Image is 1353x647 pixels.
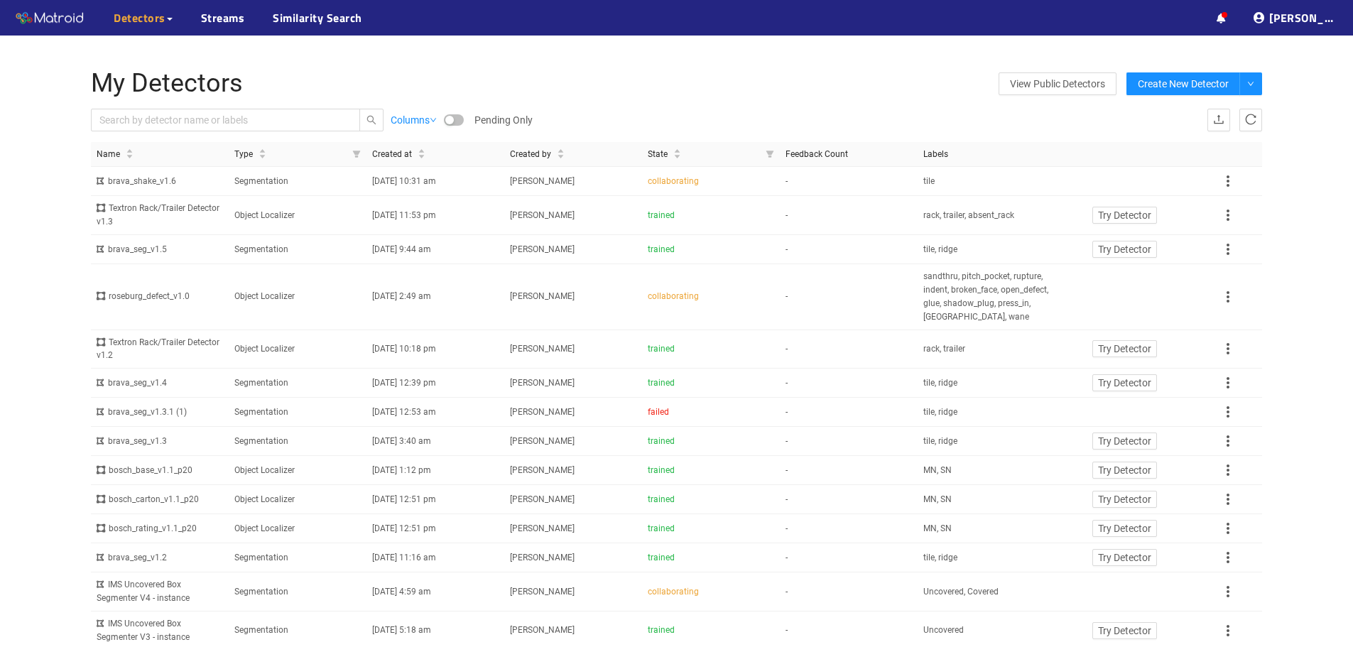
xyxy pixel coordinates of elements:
td: Object Localizer [229,485,366,514]
div: Textron Rack/Trailer Detector v1.3 [97,202,223,229]
button: Try Detector [1092,462,1157,479]
span: tile, ridge [923,435,957,448]
span: down [430,116,437,124]
span: [DATE] 10:18 pm [372,344,436,354]
div: trained [648,209,774,222]
h1: My Detectors [91,70,871,98]
span: [DATE] 10:31 am [372,176,436,186]
a: View Public Detectors [999,72,1116,95]
div: IMS Uncovered Box Segmenter V3 - instance [97,617,223,644]
div: collaborating [648,290,774,303]
span: caret-down [126,153,134,161]
th: Feedback Count [780,142,918,168]
span: search [360,115,383,125]
span: [PERSON_NAME] [510,291,575,301]
span: filter [766,150,774,158]
button: Try Detector [1092,340,1157,357]
td: - [780,330,918,369]
td: Segmentation [229,572,366,611]
span: [DATE] 2:49 am [372,291,431,301]
div: trained [648,522,774,535]
span: [DATE] 11:53 pm [372,210,436,220]
div: brava_seg_v1.2 [97,551,223,565]
span: tile [923,175,935,188]
td: Segmentation [229,398,366,427]
span: Try Detector [1098,241,1151,257]
span: [PERSON_NAME] [510,523,575,533]
button: Try Detector [1092,433,1157,450]
span: tile, ridge [923,551,957,565]
span: [DATE] 5:18 am [372,625,431,635]
span: [PERSON_NAME] [510,587,575,597]
span: [PERSON_NAME] [510,494,575,504]
div: trained [648,243,774,256]
span: [PERSON_NAME] [510,465,575,475]
span: rack, trailer [923,342,965,356]
div: brava_seg_v1.5 [97,243,223,256]
td: - [780,398,918,427]
span: Try Detector [1098,623,1151,638]
span: [DATE] 4:59 am [372,587,431,597]
span: caret-up [557,147,565,155]
span: Try Detector [1098,341,1151,357]
td: - [780,543,918,572]
button: Try Detector [1092,622,1157,639]
input: Search by detector name or labels [99,112,338,128]
td: - [780,485,918,514]
div: brava_seg_v1.3.1 (1) [97,406,223,419]
span: State [648,148,668,161]
div: IMS Uncovered Box Segmenter V4 - instance [97,578,223,605]
span: caret-up [418,147,425,155]
div: trained [648,624,774,637]
span: sandthru, pitch_pocket, rupture, indent, broken_face, open_defect, glue, shadow_plug, press_in, [... [923,270,1050,323]
span: Created at [372,148,412,161]
a: Streams [201,9,245,26]
span: [PERSON_NAME] [510,553,575,562]
span: caret-up [259,147,266,155]
td: - [780,235,918,264]
td: Segmentation [229,427,366,456]
span: filter [352,150,361,158]
span: View Public Detectors [1010,73,1105,94]
td: - [780,264,918,330]
span: Pending Only [474,112,533,128]
div: collaborating [648,175,774,188]
span: caret-up [126,147,134,155]
span: Try Detector [1098,375,1151,391]
div: roseburg_defect_v1.0 [97,290,223,303]
button: down [1239,72,1262,95]
td: Segmentation [229,235,366,264]
td: - [780,167,918,196]
td: Segmentation [229,167,366,196]
img: Matroid logo [14,8,85,29]
span: Try Detector [1098,433,1151,449]
button: Try Detector [1092,374,1157,391]
span: [DATE] 1:12 pm [372,465,431,475]
div: bosch_rating_v1.1_p20 [97,522,223,535]
span: reload [1245,114,1256,127]
span: Uncovered [923,624,964,637]
div: trained [648,464,774,477]
span: Detectors [114,9,165,26]
span: Created by [510,148,551,161]
div: Textron Rack/Trailer Detector v1.2 [97,336,223,363]
div: trained [648,435,774,448]
span: Uncovered, Covered [923,585,999,599]
span: [DATE] 3:40 am [372,436,431,446]
button: Try Detector [1092,520,1157,537]
span: [PERSON_NAME] [510,244,575,254]
span: caret-down [259,153,266,161]
button: Try Detector [1092,241,1157,258]
th: Labels [918,142,1055,168]
span: MN, SN [923,522,952,535]
span: [DATE] 12:39 pm [372,378,436,388]
td: Object Localizer [229,514,366,543]
span: [DATE] 12:51 pm [372,523,436,533]
span: [DATE] 12:51 pm [372,494,436,504]
button: upload [1207,109,1230,131]
div: trained [648,493,774,506]
span: [PERSON_NAME] [510,407,575,417]
span: [PERSON_NAME] [510,210,575,220]
span: Name [97,148,120,161]
div: failed [648,406,774,419]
